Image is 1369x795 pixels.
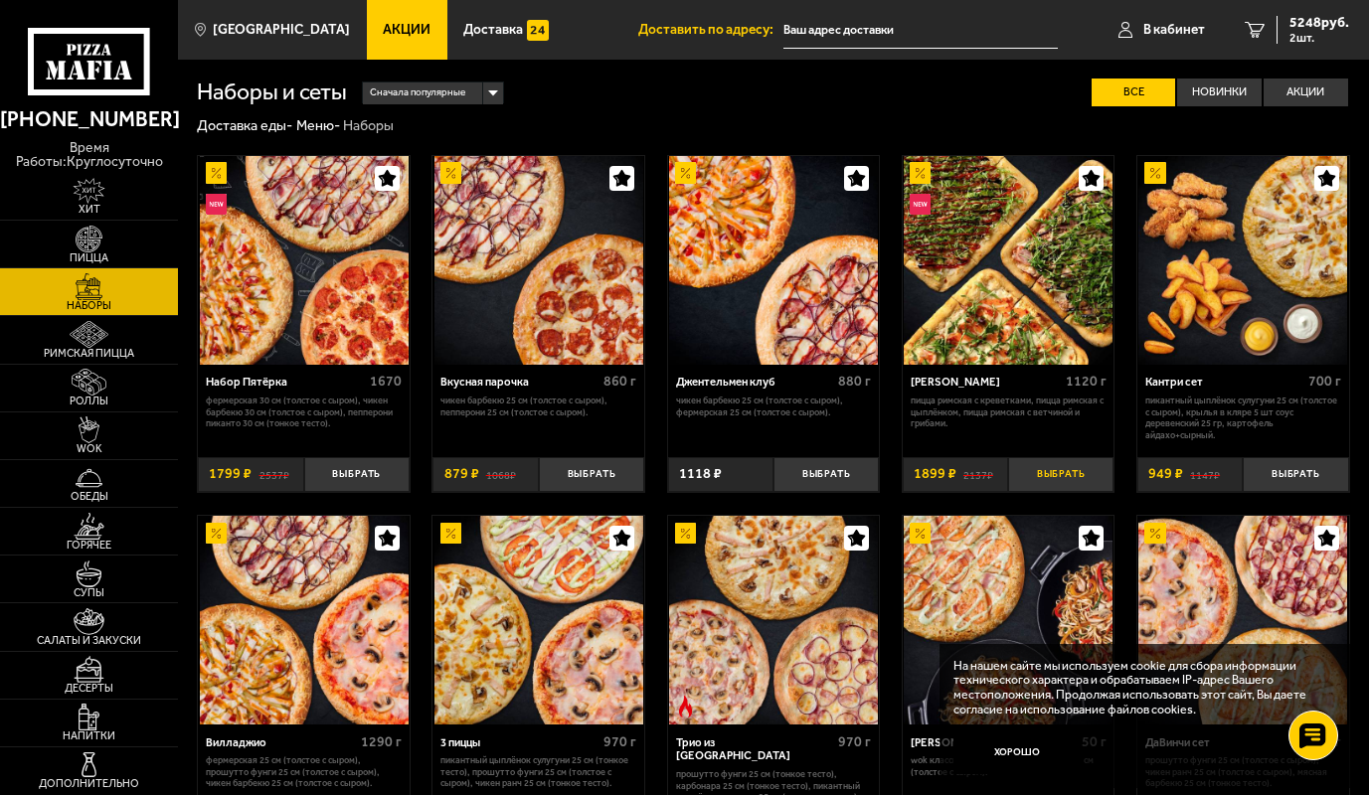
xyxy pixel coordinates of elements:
[432,516,644,724] a: Акционный3 пиццы
[370,373,402,390] span: 1670
[679,467,722,481] span: 1118 ₽
[910,162,932,184] img: Акционный
[361,733,402,750] span: 1290 г
[603,733,636,750] span: 970 г
[963,467,993,481] s: 2137 ₽
[910,194,932,216] img: Новинка
[675,696,697,717] img: Острое блюдо
[370,79,465,106] span: Сначала популярные
[197,117,292,134] a: Доставка еды-
[904,156,1112,365] img: Мама Миа
[911,736,1061,750] div: [PERSON_NAME]
[675,162,697,184] img: Акционный
[434,516,643,724] img: 3 пиццы
[383,23,430,37] span: Акции
[603,373,636,390] span: 860 г
[1066,373,1107,390] span: 1120 г
[1145,395,1341,440] p: Пикантный цыплёнок сулугуни 25 см (толстое с сыром), крылья в кляре 5 шт соус деревенский 25 гр, ...
[1138,156,1347,365] img: Кантри сет
[213,23,350,37] span: [GEOGRAPHIC_DATA]
[1144,523,1166,545] img: Акционный
[668,516,880,724] a: АкционныйОстрое блюдоТрио из Рио
[676,736,834,764] div: Трио из [GEOGRAPHIC_DATA]
[486,467,516,481] s: 1068 ₽
[903,156,1114,365] a: АкционныйНовинкаМама Миа
[1138,516,1347,724] img: ДаВинчи сет
[198,156,410,365] a: АкционныйНовинкаНабор Пятёрка
[197,81,347,104] h1: Наборы и сеты
[910,523,932,545] img: Акционный
[953,731,1082,774] button: Хорошо
[440,376,599,390] div: Вкусная парочка
[838,373,871,390] span: 880 г
[773,457,879,492] button: Выбрать
[638,23,783,37] span: Доставить по адресу:
[1308,373,1341,390] span: 700 г
[1190,467,1220,481] s: 1147 ₽
[206,523,228,545] img: Акционный
[783,12,1057,49] input: Ваш адрес доставки
[1243,457,1348,492] button: Выбрать
[668,156,880,365] a: АкционныйДжентельмен клуб
[440,523,462,545] img: Акционный
[904,516,1112,724] img: Вилла Капри
[1137,156,1349,365] a: АкционныйКантри сет
[444,467,479,481] span: 879 ₽
[1144,162,1166,184] img: Акционный
[676,376,834,390] div: Джентельмен клуб
[343,117,394,136] div: Наборы
[838,733,871,750] span: 970 г
[206,194,228,216] img: Новинка
[539,457,644,492] button: Выбрать
[953,659,1323,717] p: На нашем сайте мы используем cookie для сбора информации технического характера и обрабатываем IP...
[911,754,1107,777] p: Wok классический L (2 шт), Чикен Ранч 25 см (толстое с сыром).
[206,162,228,184] img: Акционный
[911,395,1107,428] p: Пицца Римская с креветками, Пицца Римская с цыплёнком, Пицца Римская с ветчиной и грибами.
[911,376,1061,390] div: [PERSON_NAME]
[440,736,599,750] div: 3 пиццы
[675,523,697,545] img: Акционный
[1143,23,1205,37] span: В кабинет
[206,395,402,428] p: Фермерская 30 см (толстое с сыром), Чикен Барбекю 30 см (толстое с сыром), Пепперони Пиканто 30 с...
[440,754,636,788] p: Пикантный цыплёнок сулугуни 25 см (тонкое тесто), Прошутто Фунги 25 см (толстое с сыром), Чикен Р...
[206,736,356,750] div: Вилладжио
[1264,79,1348,105] label: Акции
[669,516,878,724] img: Трио из Рио
[206,754,402,788] p: Фермерская 25 см (толстое с сыром), Прошутто Фунги 25 см (толстое с сыром), Чикен Барбекю 25 см (...
[1289,32,1349,44] span: 2 шт.
[1145,376,1303,390] div: Кантри сет
[206,376,365,390] div: Набор Пятёрка
[1177,79,1262,105] label: Новинки
[209,467,252,481] span: 1799 ₽
[1148,467,1183,481] span: 949 ₽
[676,395,872,417] p: Чикен Барбекю 25 см (толстое с сыром), Фермерская 25 см (толстое с сыром).
[440,162,462,184] img: Акционный
[304,457,410,492] button: Выбрать
[669,156,878,365] img: Джентельмен клуб
[463,23,523,37] span: Доставка
[440,395,636,417] p: Чикен Барбекю 25 см (толстое с сыром), Пепперони 25 см (толстое с сыром).
[1008,457,1113,492] button: Выбрать
[1289,16,1349,30] span: 5248 руб.
[1092,79,1176,105] label: Все
[259,467,289,481] s: 2537 ₽
[527,20,549,42] img: 15daf4d41897b9f0e9f617042186c801.svg
[903,516,1114,724] a: АкционныйВилла Капри
[200,156,409,365] img: Набор Пятёрка
[1137,516,1349,724] a: АкционныйДаВинчи сет
[434,156,643,365] img: Вкусная парочка
[296,117,340,134] a: Меню-
[198,516,410,724] a: АкционныйВилладжио
[914,467,956,481] span: 1899 ₽
[432,156,644,365] a: АкционныйВкусная парочка
[200,516,409,724] img: Вилладжио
